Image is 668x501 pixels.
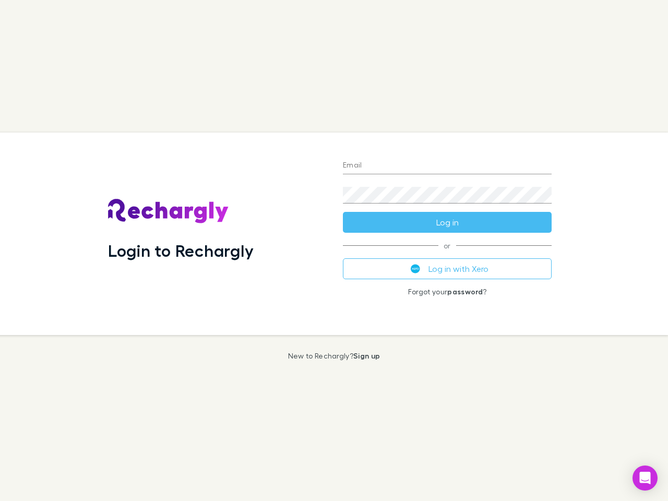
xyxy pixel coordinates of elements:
p: Forgot your ? [343,288,552,296]
p: New to Rechargly? [288,352,380,360]
h1: Login to Rechargly [108,241,254,260]
a: Sign up [353,351,380,360]
a: password [447,287,483,296]
img: Xero's logo [411,264,420,273]
div: Open Intercom Messenger [633,466,658,491]
span: or [343,245,552,246]
button: Log in with Xero [343,258,552,279]
img: Rechargly's Logo [108,199,229,224]
button: Log in [343,212,552,233]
